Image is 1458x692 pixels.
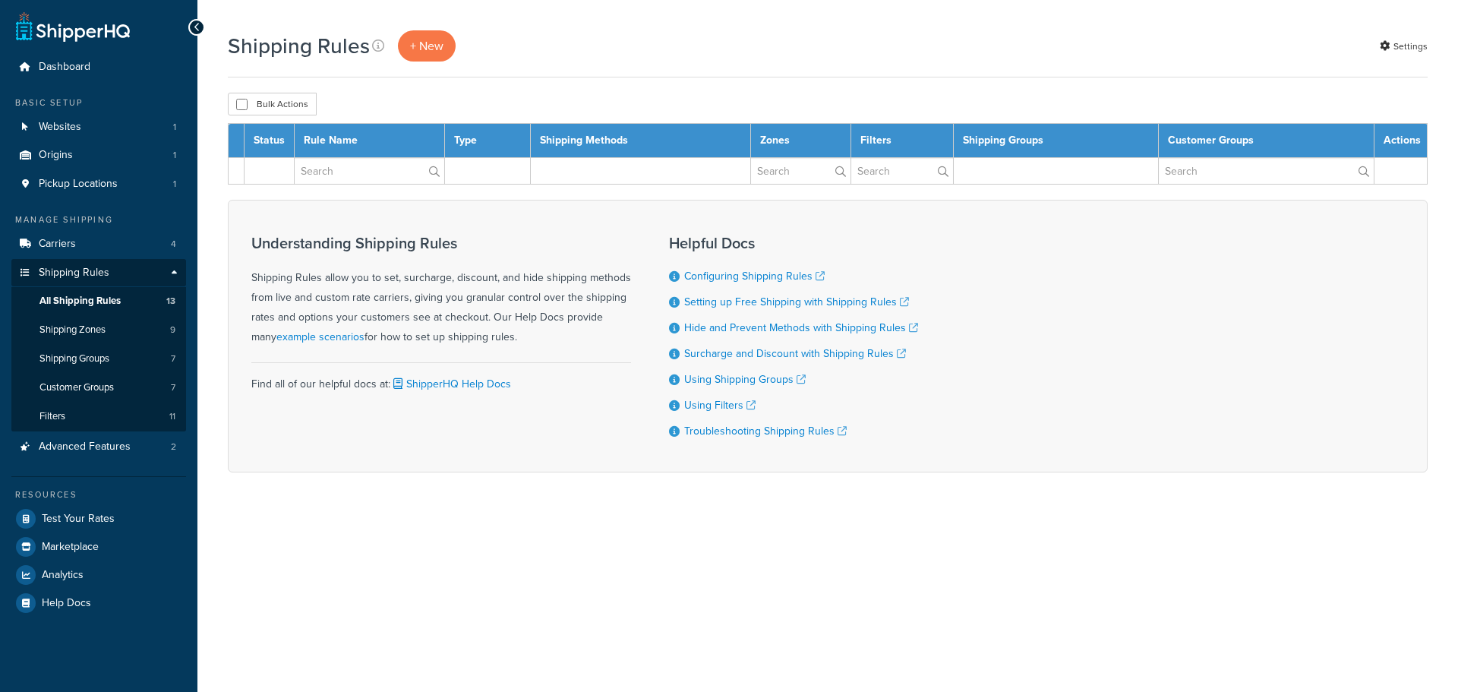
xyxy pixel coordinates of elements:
span: 11 [169,410,175,423]
th: Shipping Groups [954,124,1159,158]
a: Shipping Groups 7 [11,345,186,373]
div: Shipping Rules allow you to set, surcharge, discount, and hide shipping methods from live and cus... [251,235,631,347]
a: Origins 1 [11,141,186,169]
a: Settings [1380,36,1428,57]
a: Using Filters [684,397,756,413]
span: 7 [171,352,175,365]
th: Status [245,124,295,158]
th: Actions [1374,124,1428,158]
div: Basic Setup [11,96,186,109]
span: Advanced Features [39,441,131,453]
span: Origins [39,149,73,162]
span: 9 [170,324,175,337]
a: All Shipping Rules 13 [11,287,186,315]
th: Customer Groups [1158,124,1374,158]
th: Zones [750,124,850,158]
span: 1 [173,149,176,162]
li: Pickup Locations [11,170,186,198]
span: 1 [173,178,176,191]
input: Search [751,158,850,184]
span: Marketplace [42,541,99,554]
span: 13 [166,295,175,308]
span: All Shipping Rules [39,295,121,308]
div: Resources [11,488,186,501]
a: Using Shipping Groups [684,371,806,387]
a: Setting up Free Shipping with Shipping Rules [684,294,909,310]
a: Carriers 4 [11,230,186,258]
a: Shipping Zones 9 [11,316,186,344]
li: Shipping Zones [11,316,186,344]
li: Origins [11,141,186,169]
a: Advanced Features 2 [11,433,186,461]
div: Manage Shipping [11,213,186,226]
a: + New [398,30,456,62]
a: Pickup Locations 1 [11,170,186,198]
a: Surcharge and Discount with Shipping Rules [684,346,906,362]
a: ShipperHQ Help Docs [390,376,511,392]
a: Customer Groups 7 [11,374,186,402]
a: example scenarios [276,329,364,345]
input: Search [295,158,444,184]
a: ShipperHQ Home [16,11,130,42]
h3: Understanding Shipping Rules [251,235,631,251]
a: Analytics [11,561,186,589]
a: Troubleshooting Shipping Rules [684,423,847,439]
li: Shipping Rules [11,259,186,432]
a: Help Docs [11,589,186,617]
th: Shipping Methods [530,124,750,158]
span: Carriers [39,238,76,251]
span: Customer Groups [39,381,114,394]
span: 1 [173,121,176,134]
li: Filters [11,403,186,431]
th: Filters [850,124,954,158]
li: Advanced Features [11,433,186,461]
li: Carriers [11,230,186,258]
th: Type [444,124,530,158]
span: 7 [171,381,175,394]
span: + New [410,37,443,55]
li: All Shipping Rules [11,287,186,315]
a: Marketplace [11,533,186,561]
span: Websites [39,121,81,134]
span: Shipping Groups [39,352,109,365]
a: Configuring Shipping Rules [684,268,825,284]
button: Bulk Actions [228,93,317,115]
a: Filters 11 [11,403,186,431]
li: Customer Groups [11,374,186,402]
span: Pickup Locations [39,178,118,191]
a: Hide and Prevent Methods with Shipping Rules [684,320,918,336]
span: Shipping Zones [39,324,106,337]
span: 2 [171,441,176,453]
h3: Helpful Docs [669,235,918,251]
span: Filters [39,410,65,423]
span: 4 [171,238,176,251]
li: Websites [11,113,186,141]
a: Test Your Rates [11,505,186,532]
a: Websites 1 [11,113,186,141]
li: Shipping Groups [11,345,186,373]
th: Rule Name [295,124,445,158]
span: Shipping Rules [39,267,109,280]
div: Find all of our helpful docs at: [251,362,631,394]
h1: Shipping Rules [228,31,370,61]
span: Help Docs [42,597,91,610]
a: Shipping Rules [11,259,186,287]
span: Test Your Rates [42,513,115,526]
input: Search [1159,158,1374,184]
input: Search [851,158,954,184]
span: Analytics [42,569,84,582]
a: Dashboard [11,53,186,81]
span: Dashboard [39,61,90,74]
